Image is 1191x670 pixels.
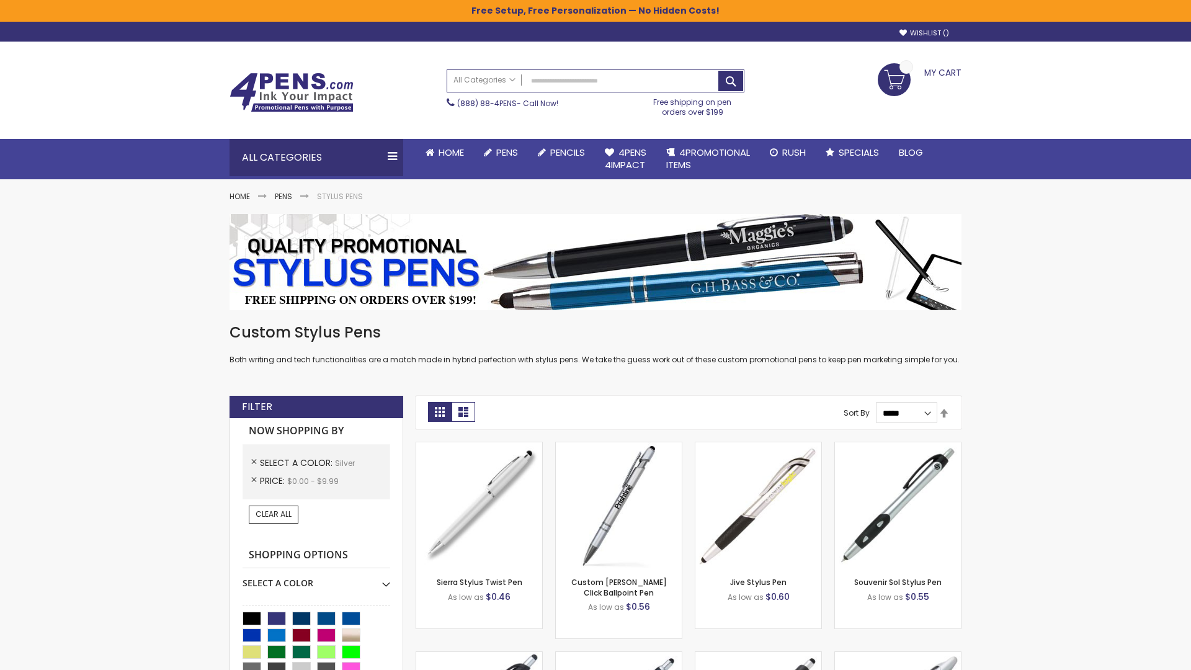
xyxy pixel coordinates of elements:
[416,442,542,452] a: Stypen-35-Silver
[230,73,354,112] img: 4Pens Custom Pens and Promotional Products
[782,146,806,159] span: Rush
[416,651,542,662] a: React Stylus Grip Pen-Silver
[730,577,787,587] a: Jive Stylus Pen
[556,442,682,452] a: Custom Alex II Click Ballpoint Pen-Silver
[275,191,292,202] a: Pens
[595,139,656,179] a: 4Pens4impact
[437,577,522,587] a: Sierra Stylus Twist Pen
[571,577,667,597] a: Custom [PERSON_NAME] Click Ballpoint Pen
[641,92,745,117] div: Free shipping on pen orders over $199
[835,651,961,662] a: Twist Highlighter-Pen Stylus Combo-Silver
[666,146,750,171] span: 4PROMOTIONAL ITEMS
[486,591,511,603] span: $0.46
[230,139,403,176] div: All Categories
[416,442,542,568] img: Stypen-35-Silver
[448,592,484,602] span: As low as
[835,442,961,452] a: Souvenir Sol Stylus Pen-Silver
[835,442,961,568] img: Souvenir Sol Stylus Pen-Silver
[889,139,933,166] a: Blog
[439,146,464,159] span: Home
[695,442,821,568] img: Jive Stylus Pen-Silver
[317,191,363,202] strong: Stylus Pens
[550,146,585,159] span: Pencils
[457,98,558,109] span: - Call Now!
[695,651,821,662] a: Souvenir® Emblem Stylus Pen-Silver
[556,651,682,662] a: Epiphany Stylus Pens-Silver
[605,146,646,171] span: 4Pens 4impact
[854,577,942,587] a: Souvenir Sol Stylus Pen
[453,75,515,85] span: All Categories
[816,139,889,166] a: Specials
[243,542,390,569] strong: Shopping Options
[626,601,650,613] span: $0.56
[287,476,339,486] span: $0.00 - $9.99
[728,592,764,602] span: As low as
[457,98,517,109] a: (888) 88-4PENS
[260,457,335,469] span: Select A Color
[230,191,250,202] a: Home
[695,442,821,452] a: Jive Stylus Pen-Silver
[230,214,961,310] img: Stylus Pens
[428,402,452,422] strong: Grid
[230,323,961,342] h1: Custom Stylus Pens
[760,139,816,166] a: Rush
[588,602,624,612] span: As low as
[839,146,879,159] span: Specials
[242,400,272,414] strong: Filter
[867,592,903,602] span: As low as
[256,509,292,519] span: Clear All
[230,323,961,365] div: Both writing and tech functionalities are a match made in hybrid perfection with stylus pens. We ...
[416,139,474,166] a: Home
[474,139,528,166] a: Pens
[765,591,790,603] span: $0.60
[335,458,355,468] span: Silver
[899,146,923,159] span: Blog
[260,475,287,487] span: Price
[656,139,760,179] a: 4PROMOTIONALITEMS
[844,408,870,418] label: Sort By
[899,29,949,38] a: Wishlist
[447,70,522,91] a: All Categories
[243,568,390,589] div: Select A Color
[905,591,929,603] span: $0.55
[243,418,390,444] strong: Now Shopping by
[528,139,595,166] a: Pencils
[496,146,518,159] span: Pens
[249,506,298,523] a: Clear All
[556,442,682,568] img: Custom Alex II Click Ballpoint Pen-Silver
